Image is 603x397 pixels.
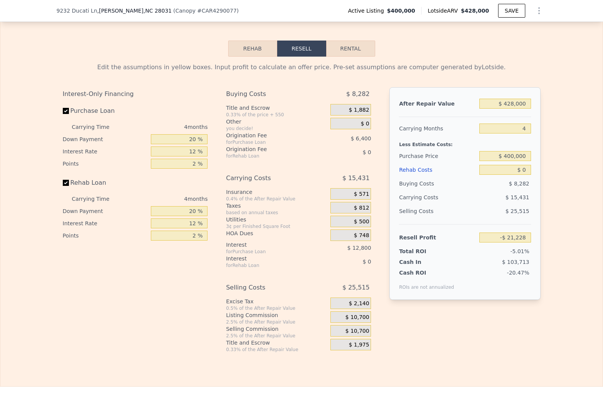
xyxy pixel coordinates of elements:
[72,121,122,133] div: Carrying Time
[345,328,369,335] span: $ 10,700
[505,208,529,214] span: $ 25,515
[226,298,327,305] div: Excise Tax
[507,270,529,276] span: -20.47%
[399,190,447,204] div: Carrying Costs
[63,133,148,145] div: Down Payment
[399,177,476,190] div: Buying Costs
[226,139,311,145] div: for Purchase Loan
[226,305,327,311] div: 0.5% of the After Repair Value
[347,245,371,251] span: $ 12,800
[226,171,311,185] div: Carrying Costs
[399,163,476,177] div: Rehab Costs
[363,149,371,155] span: $ 0
[226,87,311,101] div: Buying Costs
[63,104,148,118] label: Purchase Loan
[57,7,98,15] span: 9232 Ducati Ln
[226,333,327,339] div: 2.5% of the After Repair Value
[226,325,327,333] div: Selling Commission
[63,87,208,101] div: Interest-Only Financing
[354,218,369,225] span: $ 500
[509,181,529,187] span: $ 8,282
[226,153,311,159] div: for Rehab Loan
[226,132,311,139] div: Origination Fee
[63,180,69,186] input: Rehab Loan
[63,205,148,217] div: Down Payment
[349,107,369,114] span: $ 1,882
[226,188,327,196] div: Insurance
[226,229,327,237] div: HOA Dues
[399,247,447,255] div: Total ROI
[399,135,531,149] div: Less Estimate Costs:
[197,8,237,14] span: # CAR4290077
[63,229,148,242] div: Points
[226,104,327,112] div: Title and Escrow
[498,4,525,18] button: SAVE
[226,249,311,255] div: for Purchase Loan
[399,258,447,266] div: Cash In
[399,204,476,218] div: Selling Costs
[226,281,311,294] div: Selling Costs
[349,342,369,348] span: $ 1,975
[228,41,277,57] button: Rehab
[354,191,369,198] span: $ 571
[226,196,327,202] div: 0.4% of the After Repair Value
[226,210,327,216] div: based on annual taxes
[226,145,311,153] div: Origination Fee
[175,8,196,14] span: Canopy
[226,118,327,125] div: Other
[345,314,369,321] span: $ 10,700
[505,194,529,200] span: $ 15,431
[399,277,454,290] div: ROIs are not annualized
[326,41,375,57] button: Rental
[72,193,122,205] div: Carrying Time
[63,145,148,158] div: Interest Rate
[97,7,172,15] span: , [PERSON_NAME]
[351,135,371,142] span: $ 6,400
[226,202,327,210] div: Taxes
[387,7,415,15] span: $400,000
[226,339,327,347] div: Title and Escrow
[226,262,311,268] div: for Rehab Loan
[226,347,327,353] div: 0.33% of the After Repair Value
[346,87,369,101] span: $ 8,282
[226,319,327,325] div: 2.5% of the After Repair Value
[399,122,476,135] div: Carrying Months
[502,259,529,265] span: $ 103,713
[361,120,369,127] span: $ 0
[399,149,476,163] div: Purchase Price
[399,231,476,244] div: Resell Profit
[63,176,148,190] label: Rehab Loan
[349,300,369,307] span: $ 2,140
[63,158,148,170] div: Points
[277,41,326,57] button: Resell
[226,112,327,118] div: 0.33% of the price + 550
[63,63,541,72] div: Edit the assumptions in yellow boxes. Input profit to calculate an offer price. Pre-set assumptio...
[342,171,369,185] span: $ 15,431
[173,7,239,15] div: ( )
[125,121,208,133] div: 4 months
[144,8,172,14] span: , NC 28031
[226,216,327,223] div: Utilities
[354,232,369,239] span: $ 748
[399,97,476,111] div: After Repair Value
[342,281,369,294] span: $ 25,515
[428,7,461,15] span: Lotside ARV
[363,259,371,265] span: $ 0
[399,269,454,277] div: Cash ROI
[63,217,148,229] div: Interest Rate
[510,248,529,254] span: -5.01%
[63,108,69,114] input: Purchase Loan
[226,255,311,262] div: Interest
[461,8,489,14] span: $428,000
[226,241,311,249] div: Interest
[354,205,369,212] span: $ 812
[226,223,327,229] div: 3¢ per Finished Square Foot
[531,3,547,18] button: Show Options
[348,7,387,15] span: Active Listing
[226,311,327,319] div: Listing Commission
[125,193,208,205] div: 4 months
[226,125,327,132] div: you decide!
